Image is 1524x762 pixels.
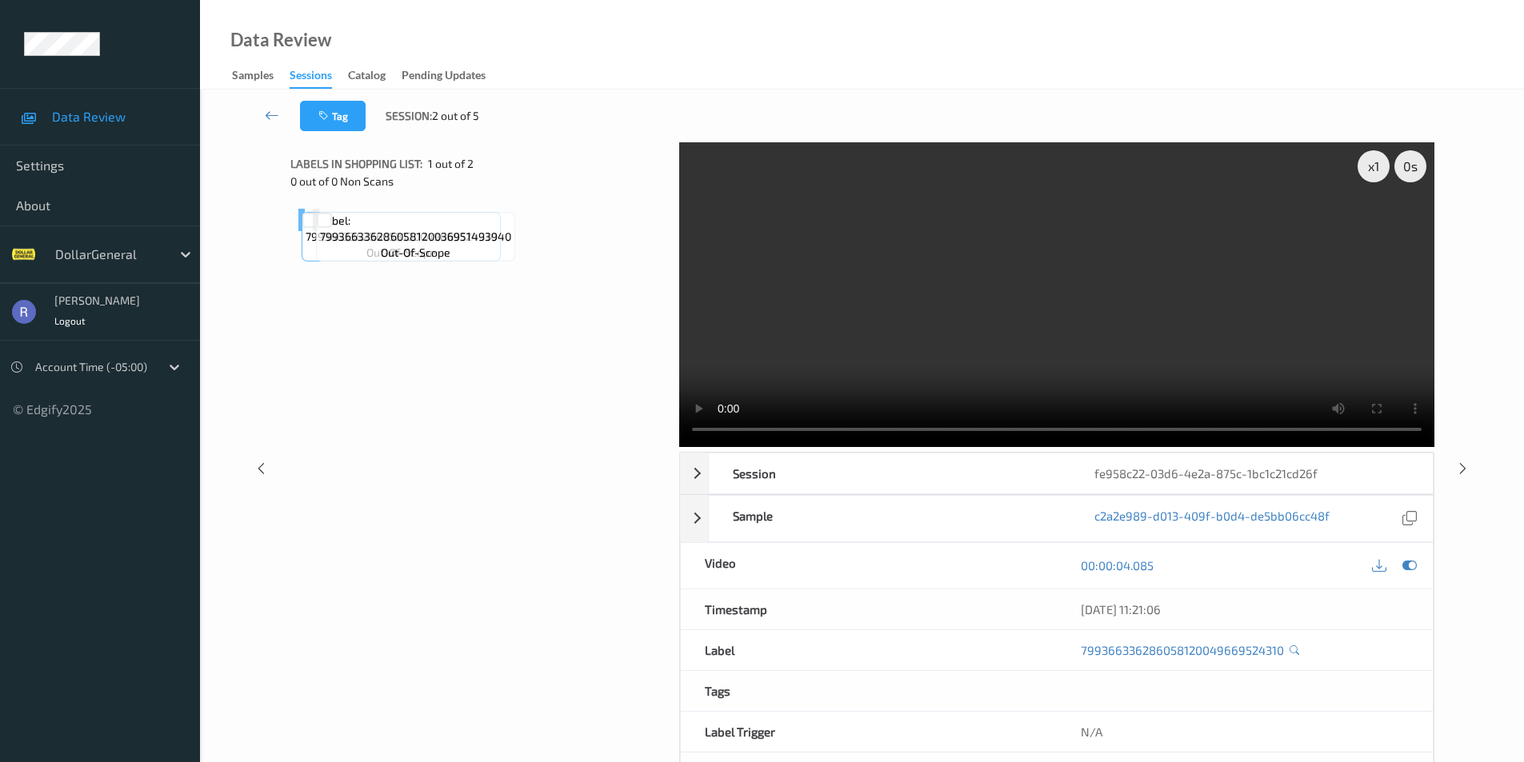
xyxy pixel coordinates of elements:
[1081,642,1284,658] a: 799366336286058120049669524310
[300,101,366,131] button: Tag
[290,174,668,190] div: 0 out of 0 Non Scans
[1057,712,1433,752] div: N/A
[232,67,274,87] div: Samples
[1394,150,1426,182] div: 0 s
[1081,557,1154,573] a: 00:00:04.085
[386,108,432,124] span: Session:
[402,67,486,87] div: Pending Updates
[680,453,1434,494] div: Sessionfe958c22-03d6-4e2a-875c-1bc1c21cd26f
[381,245,450,261] span: out-of-scope
[428,156,474,172] span: 1 out of 2
[681,543,1057,588] div: Video
[290,65,348,89] a: Sessions
[709,496,1070,541] div: Sample
[680,495,1434,542] div: Samplec2a2e989-d013-409f-b0d4-de5bb06cc48f
[1081,601,1409,617] div: [DATE] 11:21:06
[290,156,422,172] span: Labels in shopping list:
[1358,150,1390,182] div: x 1
[681,630,1057,670] div: Label
[681,712,1057,752] div: Label Trigger
[1094,508,1330,529] a: c2a2e989-d013-409f-b0d4-de5bb06cc48f
[402,65,502,87] a: Pending Updates
[1070,453,1432,493] div: fe958c22-03d6-4e2a-875c-1bc1c21cd26f
[290,67,332,89] div: Sessions
[348,65,402,87] a: Catalog
[681,671,1057,711] div: Tags
[709,453,1070,493] div: Session
[432,108,479,124] span: 2 out of 5
[230,32,331,48] div: Data Review
[232,65,290,87] a: Samples
[320,213,511,245] span: Label: 799366336286058120036951493940
[681,589,1057,629] div: Timestamp
[348,67,386,87] div: Catalog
